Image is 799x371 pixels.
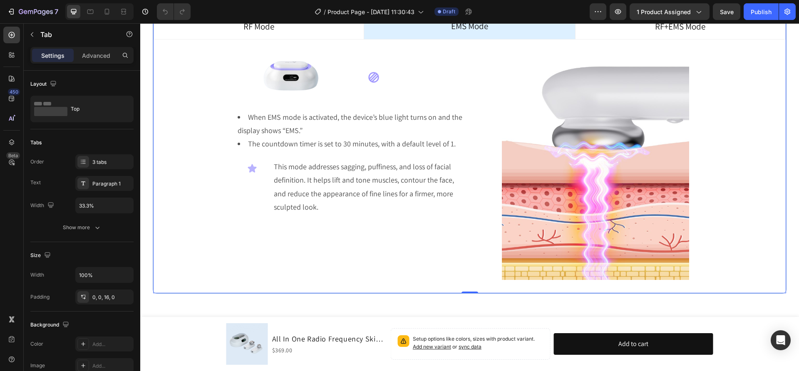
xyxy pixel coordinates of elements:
[744,3,779,20] button: Publish
[3,3,62,20] button: 7
[76,267,133,282] input: Auto
[8,89,20,95] div: 450
[41,51,65,60] p: Settings
[30,79,58,90] div: Layout
[30,362,45,369] div: Image
[140,23,799,371] iframe: Design area
[311,320,341,326] span: or
[30,158,44,166] div: Order
[30,139,42,146] div: Tabs
[92,341,132,348] div: Add...
[362,23,549,257] img: gempages_492455156382696671-70680903-0b3f-4c6a-a106-12ac4de3585f.jpg
[443,8,455,15] span: Draft
[637,7,691,16] span: 1 product assigned
[30,271,44,279] div: Width
[63,223,102,232] div: Show more
[92,362,132,370] div: Add...
[157,3,191,20] div: Undo/Redo
[273,312,403,328] p: Setup options like colors, sizes with product variant.
[92,180,132,188] div: Paragraph 1
[30,250,52,261] div: Size
[71,99,122,119] div: Top
[751,7,772,16] div: Publish
[82,51,110,60] p: Advanced
[713,3,740,20] button: Save
[30,340,43,348] div: Color
[97,87,327,114] li: When EMS mode is activated, the device’s blue light turns on and the display shows “EMS.”
[30,293,50,301] div: Padding
[121,35,179,71] img: gempages_492455156382696671-73e4ac96-b1f9-4d10-b6ff-cac8391f4408.png
[30,200,56,211] div: Width
[478,315,508,327] div: Add to cart
[30,179,41,186] div: Text
[55,7,58,17] p: 7
[720,8,734,15] span: Save
[30,220,134,235] button: Show more
[324,7,326,16] span: /
[413,310,573,332] button: Add to cart
[97,114,327,127] li: The countdown timer is set to 30 minutes, with a default level of 1.
[92,294,132,301] div: 0, 0, 16, 0
[134,137,327,191] p: This mode addresses sagging, puffiness, and loss of facial definition. It helps lift and tone mus...
[771,330,791,350] div: Open Intercom Messenger
[630,3,710,20] button: 1 product assigned
[328,7,414,16] span: Product Page - [DATE] 11:30:43
[30,319,71,331] div: Background
[6,152,20,159] div: Beta
[40,30,111,40] p: Tab
[318,320,341,326] span: sync data
[92,158,132,166] div: 3 tabs
[76,198,133,213] input: Auto
[273,320,311,326] span: Add new variant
